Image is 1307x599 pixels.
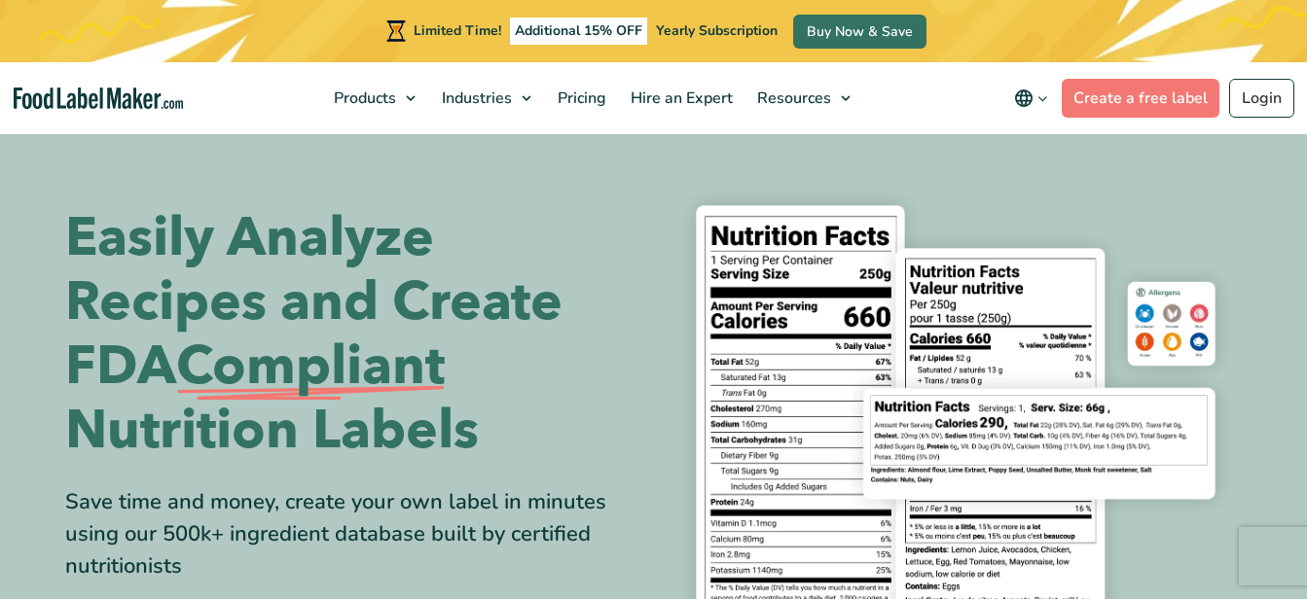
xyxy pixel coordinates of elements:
[322,62,425,134] a: Products
[65,206,639,463] h1: Easily Analyze Recipes and Create FDA Nutrition Labels
[1062,79,1219,118] a: Create a free label
[436,88,514,109] span: Industries
[552,88,608,109] span: Pricing
[656,21,778,40] span: Yearly Subscription
[619,62,741,134] a: Hire an Expert
[328,88,398,109] span: Products
[745,62,860,134] a: Resources
[176,335,445,399] span: Compliant
[625,88,735,109] span: Hire an Expert
[793,15,926,49] a: Buy Now & Save
[546,62,614,134] a: Pricing
[65,486,639,582] div: Save time and money, create your own label in minutes using our 500k+ ingredient database built b...
[751,88,833,109] span: Resources
[510,18,647,45] span: Additional 15% OFF
[1229,79,1294,118] a: Login
[430,62,541,134] a: Industries
[414,21,501,40] span: Limited Time!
